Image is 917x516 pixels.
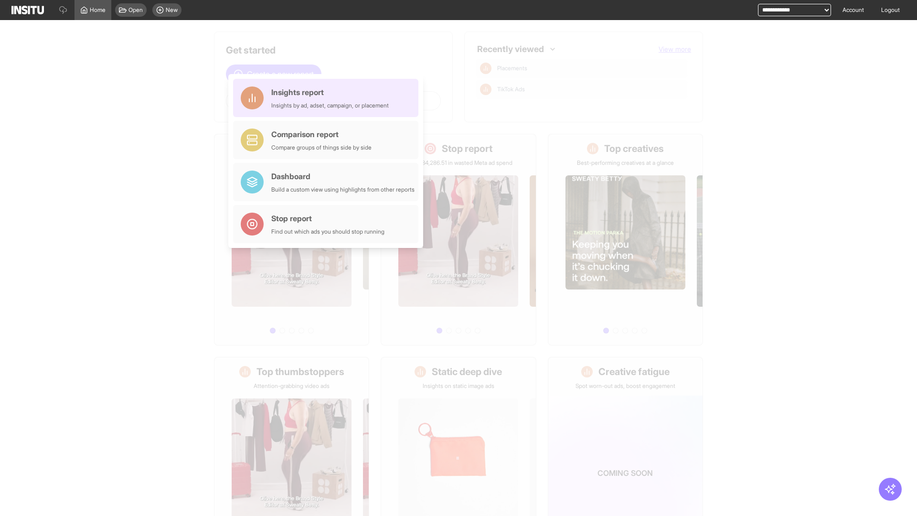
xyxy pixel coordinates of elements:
div: Compare groups of things side by side [271,144,372,151]
div: Build a custom view using highlights from other reports [271,186,415,193]
img: Logo [11,6,44,14]
span: New [166,6,178,14]
div: Dashboard [271,171,415,182]
div: Insights by ad, adset, campaign, or placement [271,102,389,109]
div: Find out which ads you should stop running [271,228,384,236]
div: Insights report [271,86,389,98]
span: Home [90,6,106,14]
span: Open [128,6,143,14]
div: Stop report [271,213,384,224]
div: Comparison report [271,129,372,140]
